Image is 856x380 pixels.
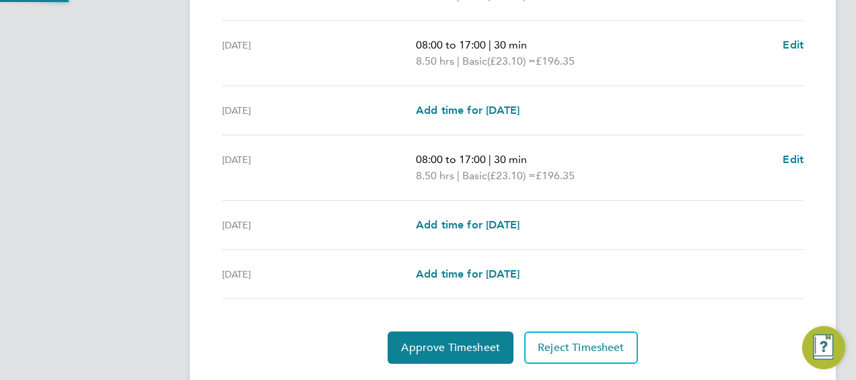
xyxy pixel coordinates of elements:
[462,53,487,69] span: Basic
[416,104,520,117] span: Add time for [DATE]
[783,38,804,51] span: Edit
[536,55,575,67] span: £196.35
[487,169,536,182] span: (£23.10) =
[524,331,638,364] button: Reject Timesheet
[416,55,454,67] span: 8.50 hrs
[416,102,520,119] a: Add time for [DATE]
[222,152,416,184] div: [DATE]
[494,153,527,166] span: 30 min
[416,267,520,280] span: Add time for [DATE]
[489,38,491,51] span: |
[416,266,520,282] a: Add time for [DATE]
[416,217,520,233] a: Add time for [DATE]
[416,38,486,51] span: 08:00 to 17:00
[538,341,625,354] span: Reject Timesheet
[416,153,486,166] span: 08:00 to 17:00
[783,153,804,166] span: Edit
[222,37,416,69] div: [DATE]
[783,152,804,168] a: Edit
[489,153,491,166] span: |
[416,218,520,231] span: Add time for [DATE]
[401,341,500,354] span: Approve Timesheet
[416,169,454,182] span: 8.50 hrs
[802,326,845,369] button: Engage Resource Center
[222,102,416,119] div: [DATE]
[222,217,416,233] div: [DATE]
[457,169,460,182] span: |
[457,55,460,67] span: |
[487,55,536,67] span: (£23.10) =
[783,37,804,53] a: Edit
[536,169,575,182] span: £196.35
[462,168,487,184] span: Basic
[222,266,416,282] div: [DATE]
[388,331,513,364] button: Approve Timesheet
[494,38,527,51] span: 30 min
